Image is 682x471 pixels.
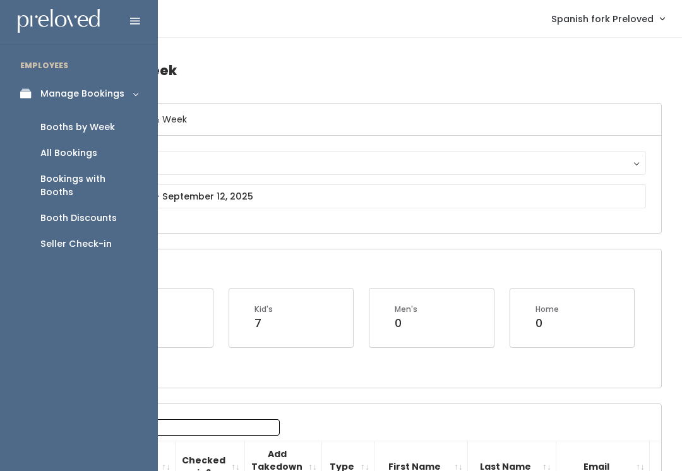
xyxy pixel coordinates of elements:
div: Kid's [254,304,273,315]
div: Booth Discounts [40,212,117,225]
div: Men's [395,304,417,315]
div: Bookings with Booths [40,172,138,199]
div: All Bookings [40,146,97,160]
div: 0 [535,315,559,331]
div: 7 [254,315,273,331]
div: 0 [395,315,417,331]
label: Search: [73,419,280,436]
h6: Select Location & Week [65,104,661,136]
img: preloved logo [18,9,100,33]
div: Manage Bookings [40,87,124,100]
input: September 6 - September 12, 2025 [80,184,646,208]
div: Seller Check-in [40,237,112,251]
div: Booths by Week [40,121,115,134]
button: Spanish Fork [80,151,646,175]
input: Search: [119,419,280,436]
h4: Booths by Week [64,53,662,88]
span: Spanish fork Preloved [551,12,654,26]
div: Home [535,304,559,315]
a: Spanish fork Preloved [539,5,677,32]
div: Spanish Fork [92,156,634,170]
